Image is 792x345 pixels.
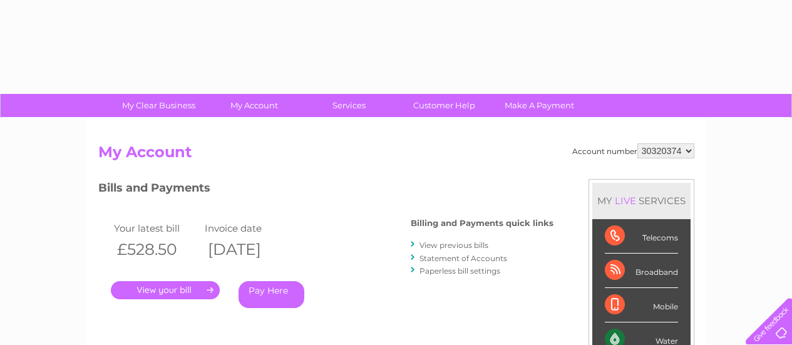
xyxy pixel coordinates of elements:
h4: Billing and Payments quick links [411,219,553,228]
div: LIVE [612,195,639,207]
a: Services [297,94,401,117]
td: Invoice date [202,220,292,237]
a: My Clear Business [107,94,210,117]
h2: My Account [98,143,694,167]
div: Account number [572,143,694,158]
th: [DATE] [202,237,292,262]
a: . [111,281,220,299]
th: £528.50 [111,237,202,262]
div: Mobile [605,288,678,322]
a: My Account [202,94,306,117]
td: Your latest bill [111,220,202,237]
a: Customer Help [393,94,496,117]
a: Pay Here [239,281,304,308]
div: Broadband [605,254,678,288]
a: Paperless bill settings [419,266,500,275]
div: MY SERVICES [592,183,691,219]
h3: Bills and Payments [98,179,553,201]
a: Statement of Accounts [419,254,507,263]
a: Make A Payment [488,94,591,117]
div: Telecoms [605,219,678,254]
a: View previous bills [419,240,488,250]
